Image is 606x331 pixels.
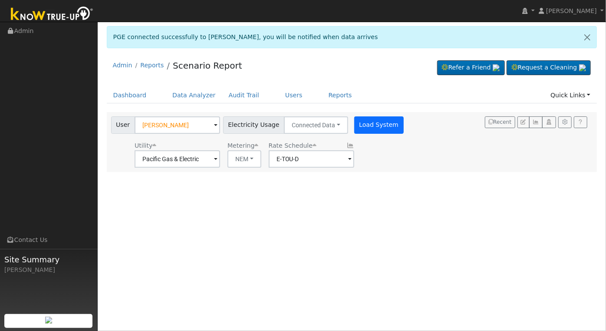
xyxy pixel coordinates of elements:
button: Multi-Series Graph [529,116,543,129]
img: retrieve [45,317,52,324]
span: Alias: None [269,142,316,149]
a: Close [578,26,596,48]
a: Scenario Report [173,60,242,71]
input: Select a Rate Schedule [269,150,354,168]
a: Reports [322,87,359,103]
a: Users [279,87,309,103]
img: retrieve [493,64,500,71]
a: Request a Cleaning [507,60,591,75]
span: Site Summary [4,254,93,265]
span: Electricity Usage [223,116,284,134]
img: retrieve [579,64,586,71]
div: Metering [227,141,261,150]
button: Login As [542,116,556,129]
img: Know True-Up [7,5,98,24]
a: Quick Links [544,87,597,103]
div: [PERSON_NAME] [4,265,93,275]
a: Audit Trail [222,87,266,103]
span: [PERSON_NAME] [546,7,597,14]
a: Dashboard [107,87,153,103]
a: Help Link [574,116,587,129]
input: Select a Utility [135,150,220,168]
button: Recent [485,116,515,129]
button: Connected Data [284,116,348,134]
button: Edit User [517,116,530,129]
button: Settings [558,116,572,129]
button: NEM [227,150,261,168]
div: Utility [135,141,220,150]
input: Select a User [135,116,220,134]
a: Data Analyzer [166,87,222,103]
span: User [111,116,135,134]
a: Reports [140,62,164,69]
button: Load System [354,116,404,134]
a: Refer a Friend [437,60,505,75]
div: PGE connected successfully to [PERSON_NAME], you will be notified when data arrives [107,26,597,48]
a: Admin [113,62,132,69]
